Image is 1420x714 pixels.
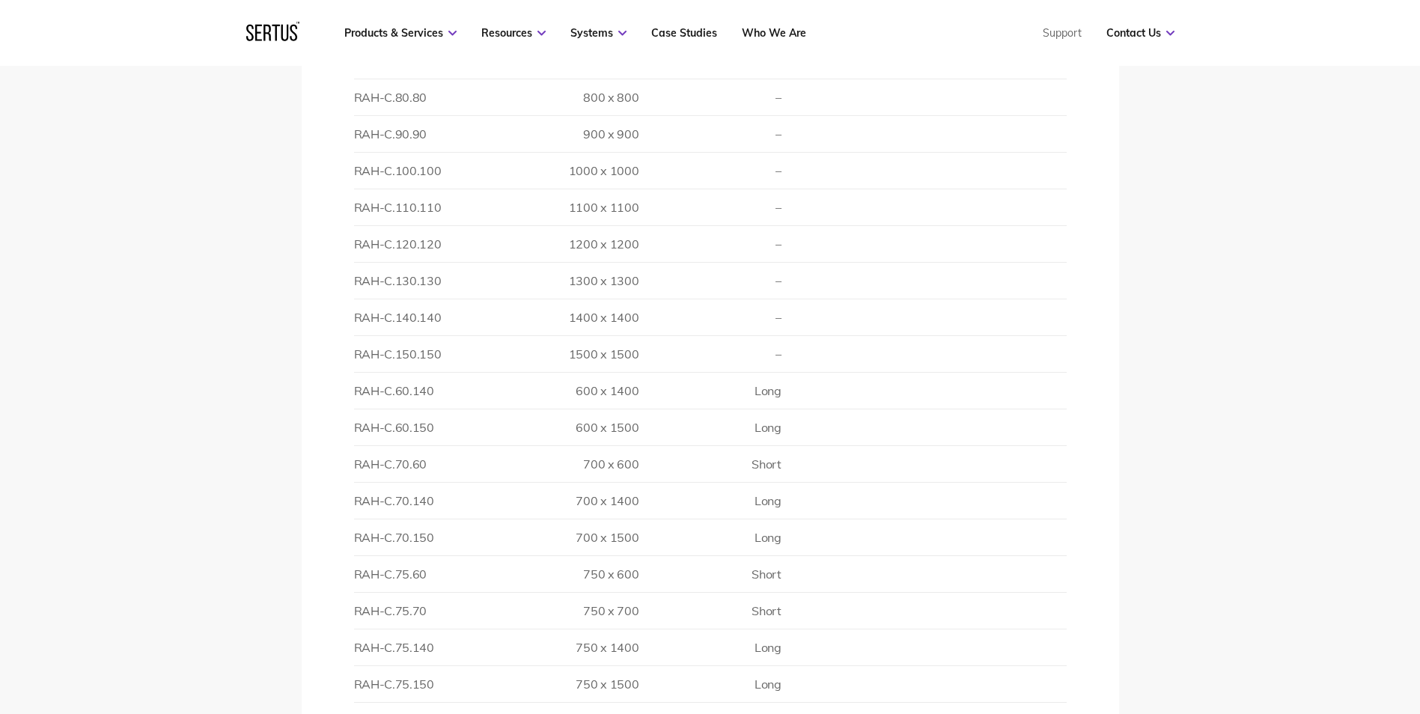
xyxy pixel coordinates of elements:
td: – [639,226,781,263]
td: 600 x 1500 [496,409,639,446]
td: – [639,336,781,373]
a: Support [1043,26,1082,40]
td: Short [639,593,781,629]
td: Long [639,409,781,446]
td: – [639,153,781,189]
td: 1100 x 1100 [496,189,639,226]
a: Systems [570,26,627,40]
td: 600 x 1400 [496,373,639,409]
td: RAH-C.110.110 [354,189,496,226]
td: Long [639,373,781,409]
td: 1400 x 1400 [496,299,639,336]
td: 1200 x 1200 [496,226,639,263]
td: – [639,189,781,226]
a: Products & Services [344,26,457,40]
td: – [639,116,781,153]
td: Short [639,556,781,593]
td: Long [639,519,781,556]
td: 750 x 700 [496,593,639,629]
td: 900 x 900 [496,116,639,153]
td: RAH-C.70.140 [354,483,496,519]
td: RAH-C.75.60 [354,556,496,593]
td: 800 x 800 [496,79,639,116]
td: 750 x 1500 [496,666,639,703]
a: Case Studies [651,26,717,40]
a: Who We Are [742,26,806,40]
td: RAH-C.60.150 [354,409,496,446]
td: RAH-C.70.150 [354,519,496,556]
td: RAH-C.75.70 [354,593,496,629]
td: Short [639,446,781,483]
td: – [639,79,781,116]
a: Contact Us [1106,26,1174,40]
td: RAH-C.140.140 [354,299,496,336]
td: 700 x 1400 [496,483,639,519]
td: 1500 x 1500 [496,336,639,373]
td: RAH-C.90.90 [354,116,496,153]
td: 750 x 1400 [496,629,639,666]
td: – [639,299,781,336]
td: RAH-C.100.100 [354,153,496,189]
iframe: Chat Widget [1151,540,1420,714]
td: 1000 x 1000 [496,153,639,189]
td: 700 x 1500 [496,519,639,556]
td: 1300 x 1300 [496,263,639,299]
a: Resources [481,26,546,40]
td: – [639,263,781,299]
td: RAH-C.70.60 [354,446,496,483]
td: RAH-C.60.140 [354,373,496,409]
td: RAH-C.75.140 [354,629,496,666]
td: Long [639,629,781,666]
td: Long [639,483,781,519]
td: RAH-C.75.150 [354,666,496,703]
td: RAH-C.120.120 [354,226,496,263]
td: RAH-C.80.80 [354,79,496,116]
td: 700 x 600 [496,446,639,483]
td: RAH-C.150.150 [354,336,496,373]
td: 750 x 600 [496,556,639,593]
td: RAH-C.130.130 [354,263,496,299]
td: Long [639,666,781,703]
